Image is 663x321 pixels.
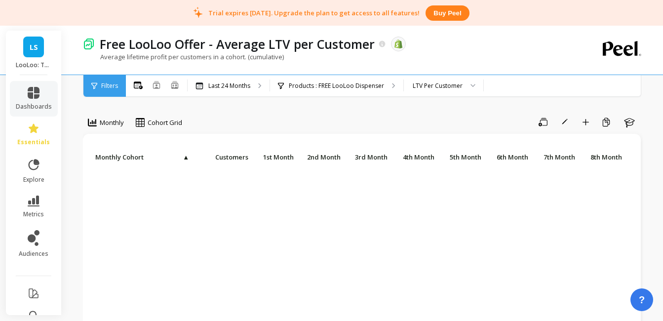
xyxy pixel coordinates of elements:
[394,153,434,161] span: 4th Month
[438,150,485,165] div: Toggle SortBy
[485,150,532,165] div: Toggle SortBy
[182,153,189,161] span: ▲
[394,40,403,48] img: api.shopify.svg
[16,103,52,111] span: dashboards
[488,153,528,161] span: 6th Month
[630,288,653,311] button: ?
[345,150,391,165] div: Toggle SortBy
[300,153,341,161] span: 2nd Month
[298,150,344,164] p: 2nd Month
[192,150,238,165] div: Toggle SortBy
[535,153,575,161] span: 7th Month
[391,150,438,165] div: Toggle SortBy
[347,153,388,161] span: 3rd Month
[100,118,124,127] span: Monthly
[413,81,463,90] div: LTV Per Customer
[208,82,250,90] p: Last 24 Months
[208,8,420,17] p: Trial expires [DATE]. Upgrade the plan to get access to all features!
[426,5,469,21] button: Buy peel
[100,36,375,52] p: Free LooLoo Offer - Average LTV per Customer
[23,176,44,184] span: explore
[93,150,140,165] div: Toggle SortBy
[30,41,38,53] span: LS
[439,150,484,164] p: 5th Month
[253,153,294,161] span: 1st Month
[441,153,481,161] span: 5th Month
[95,153,182,161] span: Monthly Cohort
[194,153,248,161] span: Customers
[392,150,437,164] p: 4th Month
[251,150,298,165] div: Toggle SortBy
[579,150,626,165] div: Toggle SortBy
[17,138,50,146] span: essentials
[192,150,251,164] p: Customers
[298,150,345,165] div: Toggle SortBy
[83,52,284,61] p: Average lifetime profit per customers in a cohort. (cumulative)
[532,150,579,165] div: Toggle SortBy
[582,153,622,161] span: 8th Month
[345,150,390,164] p: 3rd Month
[580,150,625,164] p: 8th Month
[289,82,384,90] p: Products : FREE LooLoo Dispenser
[23,210,44,218] span: metrics
[16,61,52,69] p: LooLoo: Touchless Toilet Spray
[639,293,645,307] span: ?
[19,250,48,258] span: audiences
[533,150,578,164] p: 7th Month
[101,82,118,90] span: Filters
[486,150,531,164] p: 6th Month
[251,150,297,164] p: 1st Month
[148,118,182,127] span: Cohort Grid
[93,150,192,164] p: Monthly Cohort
